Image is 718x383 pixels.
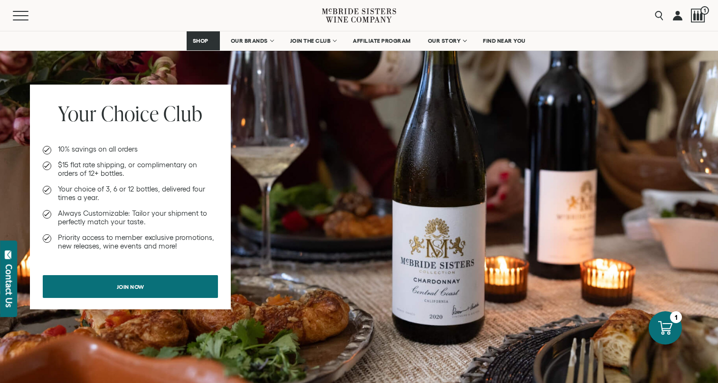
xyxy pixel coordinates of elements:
span: Your [58,99,96,127]
a: AFFILIATE PROGRAM [347,31,417,50]
div: 1 [670,311,682,323]
span: SHOP [193,38,209,44]
span: Join now [100,278,161,296]
li: $15 flat rate shipping, or complimentary on orders of 12+ bottles. [43,161,218,178]
button: Mobile Menu Trigger [13,11,47,20]
span: AFFILIATE PROGRAM [353,38,411,44]
a: Join now [43,275,218,298]
a: SHOP [187,31,220,50]
span: Choice [101,99,159,127]
a: OUR BRANDS [225,31,279,50]
li: Your choice of 3, 6 or 12 bottles, delivered four times a year. [43,185,218,202]
span: 1 [700,6,709,15]
li: 10% savings on all orders [43,145,218,153]
span: OUR STORY [428,38,461,44]
a: FIND NEAR YOU [477,31,532,50]
a: JOIN THE CLUB [284,31,342,50]
a: OUR STORY [422,31,472,50]
li: Priority access to member exclusive promotions, new releases, wine events and more! [43,233,218,250]
li: Always Customizable: Tailor your shipment to perfectly match your taste. [43,209,218,226]
span: FIND NEAR YOU [483,38,526,44]
span: Club [163,99,202,127]
div: Contact Us [4,264,14,307]
span: OUR BRANDS [231,38,268,44]
span: JOIN THE CLUB [290,38,331,44]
